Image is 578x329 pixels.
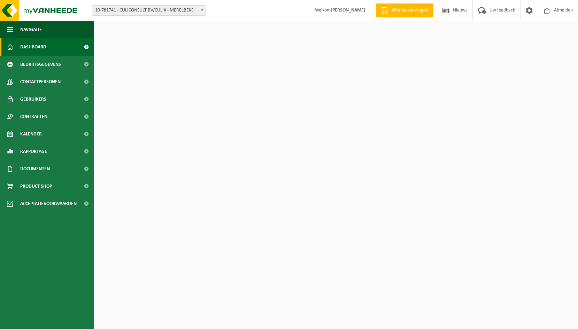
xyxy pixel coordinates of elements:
[20,178,52,195] span: Product Shop
[20,56,61,73] span: Bedrijfsgegevens
[376,3,433,17] a: Offerte aanvragen
[20,73,61,91] span: Contactpersonen
[92,5,206,16] span: 10-781741 - CULICONSULT BV/CULIX - MERELBEKE
[331,8,365,13] strong: [PERSON_NAME]
[20,21,42,38] span: Navigatie
[20,125,42,143] span: Kalender
[20,91,46,108] span: Gebruikers
[20,160,50,178] span: Documenten
[20,38,46,56] span: Dashboard
[20,108,47,125] span: Contracten
[20,195,77,212] span: Acceptatievoorwaarden
[20,143,47,160] span: Rapportage
[390,7,430,14] span: Offerte aanvragen
[92,6,206,15] span: 10-781741 - CULICONSULT BV/CULIX - MERELBEKE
